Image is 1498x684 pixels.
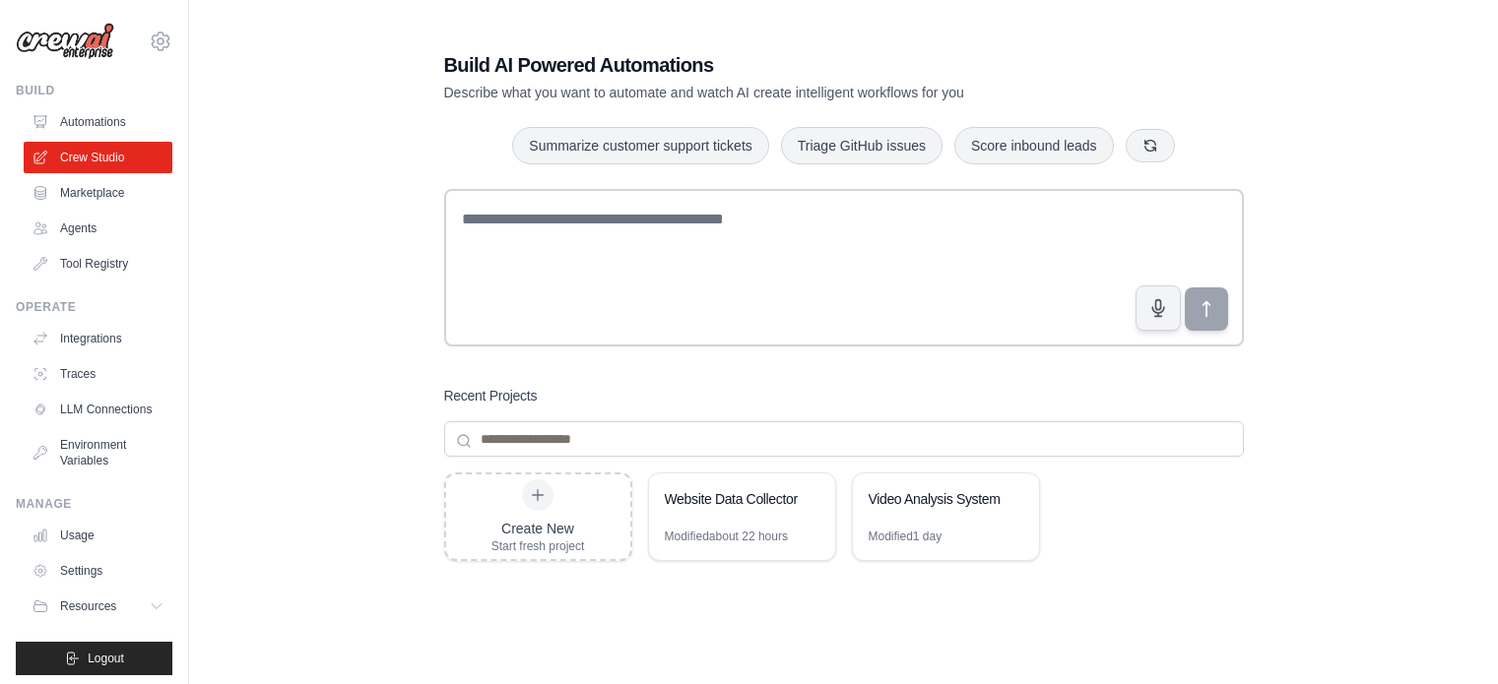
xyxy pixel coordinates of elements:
[491,538,585,554] div: Start fresh project
[16,496,172,512] div: Manage
[16,642,172,675] button: Logout
[24,555,172,587] a: Settings
[16,83,172,98] div: Build
[16,299,172,315] div: Operate
[444,51,1106,79] h1: Build AI Powered Automations
[665,489,800,509] div: Website Data Collector
[60,598,116,614] span: Resources
[16,23,114,60] img: Logo
[24,248,172,280] a: Tool Registry
[24,429,172,476] a: Environment Variables
[24,520,172,551] a: Usage
[24,142,172,173] a: Crew Studio
[1136,285,1181,331] button: Click to speak your automation idea
[24,213,172,244] a: Agents
[444,83,1106,102] p: Describe what you want to automate and watch AI create intelligent workflows for you
[665,529,788,544] div: Modified about 22 hours
[24,323,172,354] a: Integrations
[1126,129,1175,162] button: Get new suggestions
[954,127,1114,164] button: Score inbound leads
[88,651,124,666] span: Logout
[24,394,172,425] a: LLM Connections
[24,591,172,622] button: Resources
[24,358,172,390] a: Traces
[444,386,538,405] h3: Recent Projects
[24,177,172,209] a: Marketplace
[869,489,1004,509] div: Video Analysis System
[869,529,943,544] div: Modified 1 day
[781,127,943,164] button: Triage GitHub issues
[24,106,172,138] a: Automations
[491,519,585,538] div: Create New
[512,127,768,164] button: Summarize customer support tickets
